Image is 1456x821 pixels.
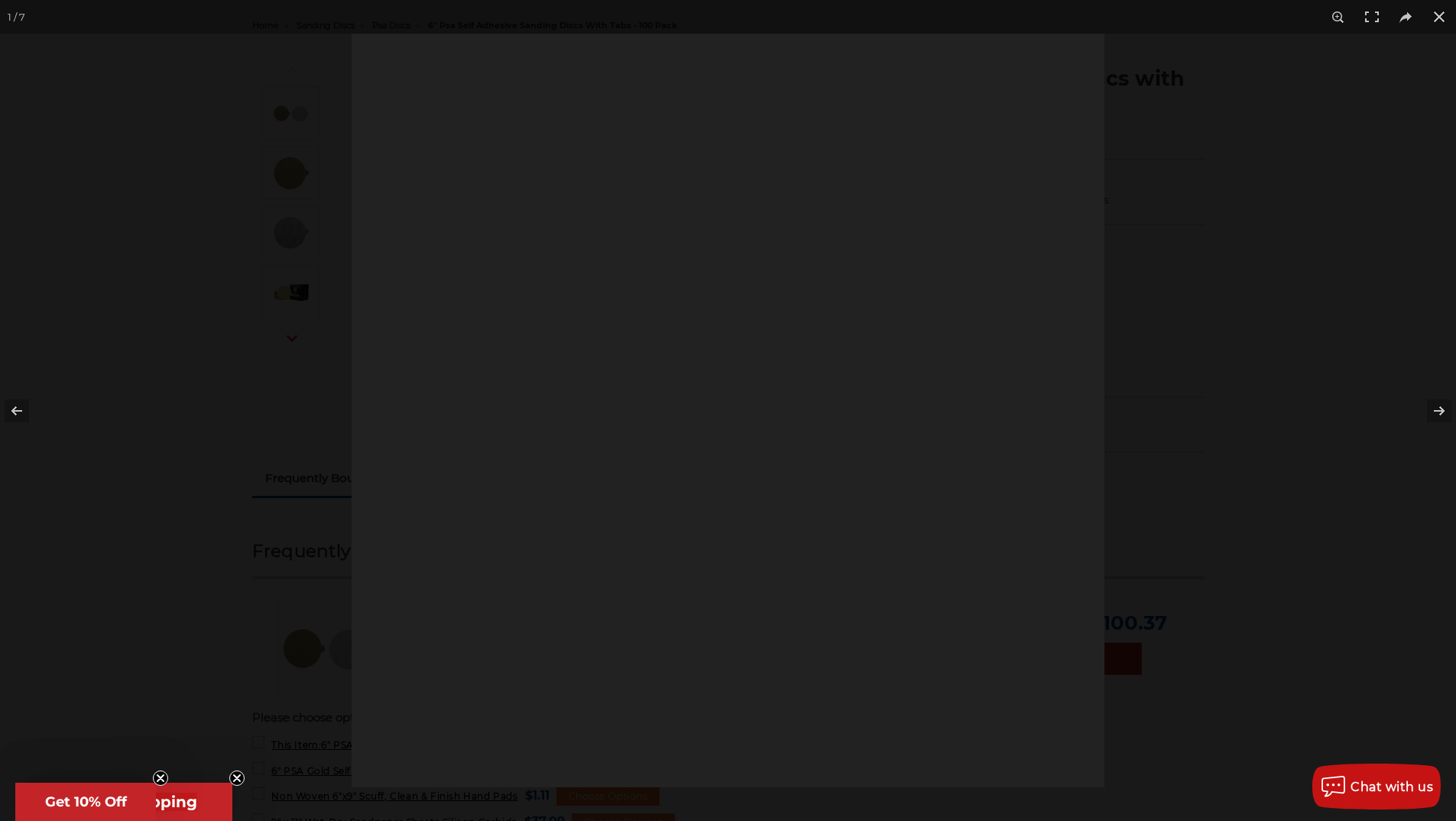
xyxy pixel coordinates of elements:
[15,783,156,821] div: Get 10% OffClose teaser
[45,793,127,810] span: Get 10% Off
[1402,373,1456,449] button: Next (arrow right)
[229,771,245,786] button: Close teaser
[153,771,168,786] button: Close teaser
[1312,764,1441,810] button: Chat with us
[15,783,232,821] div: Get Free ShippingClose teaser
[1351,780,1433,794] span: Chat with us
